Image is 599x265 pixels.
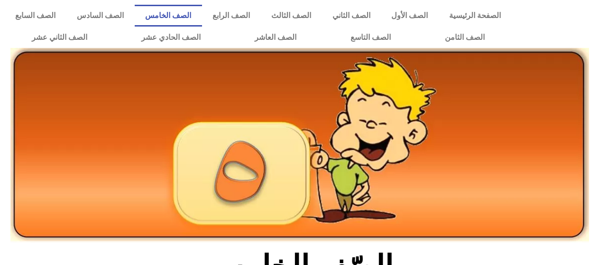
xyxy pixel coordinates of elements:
[260,5,322,27] a: الصف الثالث
[5,5,66,27] a: الصف السابع
[5,27,114,48] a: الصف الثاني عشر
[135,5,202,27] a: الصف الخامس
[439,5,512,27] a: الصفحة الرئيسية
[381,5,439,27] a: الصف الأول
[114,27,228,48] a: الصف الحادي عشر
[418,27,512,48] a: الصف الثامن
[323,27,418,48] a: الصف التاسع
[66,5,135,27] a: الصف السادس
[322,5,381,27] a: الصف الثاني
[228,27,323,48] a: الصف العاشر
[202,5,261,27] a: الصف الرابع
